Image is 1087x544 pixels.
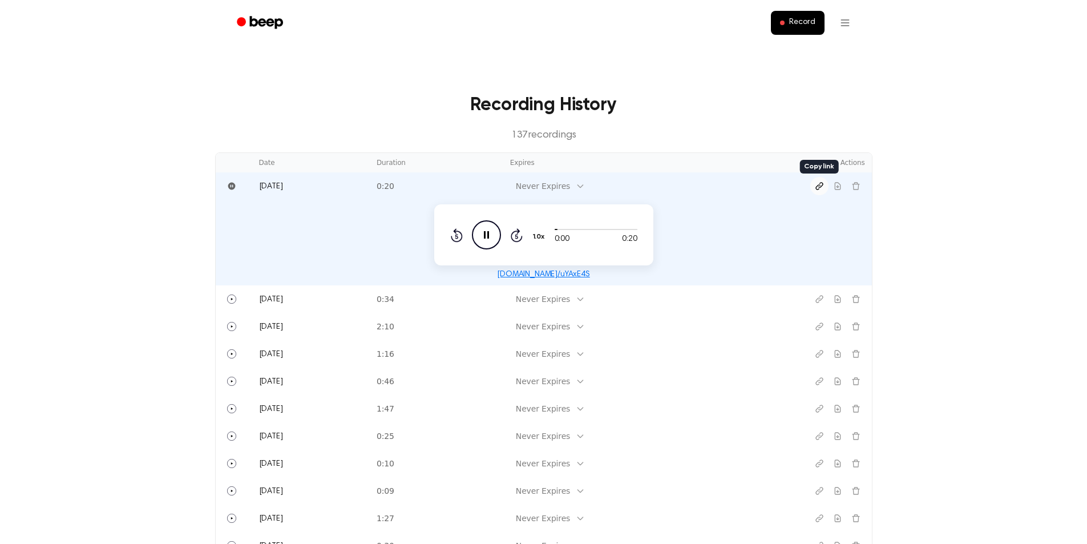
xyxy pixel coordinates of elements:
td: 1:47 [370,395,503,422]
div: Never Expires [516,513,570,525]
th: Expires [503,153,781,172]
span: [DATE] [259,378,283,386]
button: Download recording [829,482,847,500]
button: Delete recording [847,454,865,473]
button: Copy link [810,290,829,308]
button: Download recording [829,317,847,336]
div: Never Expires [516,180,570,192]
button: Delete recording [847,290,865,308]
span: 0:20 [622,233,637,245]
button: Open menu [831,9,859,37]
td: 0:25 [370,422,503,450]
td: 1:16 [370,340,503,368]
button: Copy link [810,509,829,527]
th: Date [252,153,370,172]
td: 0:09 [370,477,503,505]
td: 2:10 [370,313,503,340]
button: Play [223,345,241,363]
div: Never Expires [516,376,570,388]
span: [DATE] [259,487,283,495]
button: Delete recording [847,427,865,445]
div: Never Expires [516,485,570,497]
button: Download recording [829,177,847,195]
button: Copy link [810,454,829,473]
button: Play [223,427,241,445]
td: 1:27 [370,505,503,532]
span: [DATE] [259,323,283,331]
button: Play [223,509,241,527]
div: Never Expires [516,293,570,305]
button: Download recording [829,372,847,390]
button: Play [223,372,241,390]
span: [DATE] [259,405,283,413]
button: Delete recording [847,372,865,390]
button: Download recording [829,345,847,363]
td: 0:46 [370,368,503,395]
button: Delete recording [847,317,865,336]
button: Copy link [810,317,829,336]
td: 0:34 [370,285,503,313]
span: [DATE] [259,296,283,304]
th: Actions [781,153,872,172]
button: Delete recording [847,400,865,418]
span: [DATE] [259,183,283,191]
button: Play [223,290,241,308]
button: Delete recording [847,345,865,363]
td: 0:10 [370,450,503,477]
button: Copy link [810,345,829,363]
p: 137 recording s [233,128,854,143]
span: Record [789,18,815,28]
button: Record [771,11,824,35]
div: Never Expires [516,430,570,442]
button: Play [223,317,241,336]
button: Copy link [810,482,829,500]
a: Beep [229,12,293,34]
button: Delete recording [847,177,865,195]
button: Play [223,454,241,473]
button: Delete recording [847,482,865,500]
button: Download recording [829,400,847,418]
span: [DATE] [259,433,283,441]
button: Pause [223,177,241,195]
button: Copy link [810,427,829,445]
button: Download recording [829,290,847,308]
button: Download recording [829,454,847,473]
button: Copy link [810,177,829,195]
span: [DATE] [259,515,283,523]
div: Never Expires [516,321,570,333]
button: Play [223,482,241,500]
button: 1.0x [532,227,549,247]
span: [DATE] [259,350,283,358]
button: Delete recording [847,509,865,527]
button: Play [223,400,241,418]
span: 0:00 [555,233,569,245]
button: Download recording [829,509,847,527]
button: Download recording [829,427,847,445]
th: Duration [370,153,503,172]
div: Never Expires [516,458,570,470]
button: Copy link [810,400,829,418]
div: Never Expires [516,348,570,360]
h3: Recording History [233,91,854,119]
span: [DATE] [259,460,283,468]
div: Never Expires [516,403,570,415]
a: [DOMAIN_NAME]/uYAxE4S [497,271,590,279]
button: Copy link [810,372,829,390]
td: 0:20 [370,172,503,200]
